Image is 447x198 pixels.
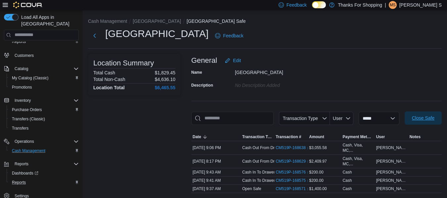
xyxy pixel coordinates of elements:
span: Notes [410,134,421,139]
button: Cash Management [88,19,127,24]
button: User [330,112,353,125]
a: Promotions [9,83,35,91]
p: Cash In To Drawer (Drawer 2) [242,170,295,175]
span: Customers [15,53,34,58]
p: Cash Out From Drawer (Drawer 1) [242,145,303,150]
a: Feedback [212,29,246,42]
span: Operations [12,138,79,145]
span: [PERSON_NAME] [376,145,407,150]
button: Catalog [1,64,81,73]
button: Promotions [7,83,81,92]
span: Inventory [12,97,79,104]
span: Customers [12,51,79,59]
span: Feedback [223,32,243,39]
span: Dashboards [12,171,38,176]
span: Edit [233,57,241,64]
div: Cash, Visa, MC,... [342,156,373,167]
div: [GEOGRAPHIC_DATA] [235,67,324,75]
span: Promotions [12,85,32,90]
button: Amount [308,133,341,141]
a: Customers [12,52,36,59]
button: Notes [408,133,442,141]
span: Promotions [9,83,79,91]
h6: Total Cash [93,70,115,75]
a: CM519P-168638External link [276,145,311,150]
span: Inventory [15,98,31,103]
span: User [376,134,385,139]
button: Date [191,133,241,141]
button: Customers [1,50,81,60]
span: Reports [9,178,79,186]
button: [GEOGRAPHIC_DATA] [133,19,181,24]
div: Cash [342,170,352,175]
p: Thanks For Shopping [338,1,382,9]
span: Operations [15,139,34,144]
p: $4,636.10 [155,77,175,82]
button: Edit [222,54,244,67]
span: Transfers (Classic) [12,116,45,122]
span: Catalog [12,65,79,73]
a: CM519P-168575External link [276,178,311,183]
span: Reports [12,39,26,44]
span: Transaction Type [242,134,273,139]
button: Operations [1,137,81,146]
span: [PERSON_NAME] S [376,170,407,175]
input: Dark Mode [312,1,326,8]
span: Payment Methods [342,134,373,139]
button: Reports [7,37,81,46]
label: Name [191,70,202,75]
svg: External link [307,187,311,191]
span: Reports [12,180,26,185]
span: Transfers (Classic) [9,115,79,123]
button: Catalog [12,65,31,73]
button: Reports [7,178,81,187]
span: Reports [12,160,79,168]
svg: External link [307,171,311,175]
button: My Catalog (Classic) [7,73,81,83]
span: My Catalog (Classic) [12,75,49,81]
span: Reports [15,161,28,167]
button: Payment Methods [341,133,375,141]
span: Load All Apps in [GEOGRAPHIC_DATA] [19,14,79,27]
div: [DATE] 9:41 AM [191,177,241,184]
p: Open Safe [242,186,261,191]
a: CM519P-168576External link [276,170,311,175]
button: Reports [1,159,81,169]
span: Cash Management [9,147,79,155]
span: Feedback [287,2,307,8]
span: Reports [9,38,79,46]
span: [PERSON_NAME] S [376,178,407,183]
span: MS [390,1,396,9]
div: [DATE] 9:06 PM [191,144,241,152]
button: Next [88,29,101,42]
span: My Catalog (Classic) [9,74,79,82]
span: Purchase Orders [12,107,42,112]
span: Cash Management [12,148,45,153]
span: $200.00 [309,178,323,183]
span: Catalog [15,66,28,71]
div: Cash, Visa, MC,... [342,142,373,153]
button: Transfers (Classic) [7,114,81,124]
span: $200.00 [309,170,323,175]
button: Transfers [7,124,81,133]
button: Transaction Type [279,112,330,125]
a: Cash Management [9,147,48,155]
button: Transaction Type [241,133,274,141]
div: No Description added [235,80,324,88]
div: [DATE] 9:37 AM [191,185,241,193]
h3: Location Summary [93,59,154,67]
a: Reports [9,38,28,46]
a: Reports [9,178,28,186]
button: Purchase Orders [7,105,81,114]
button: Operations [12,138,37,145]
span: Transaction # [276,134,301,139]
span: [PERSON_NAME] S [376,186,407,191]
button: Inventory [1,96,81,105]
h4: Location Total [93,85,125,90]
a: Transfers (Classic) [9,115,48,123]
a: Dashboards [9,169,41,177]
span: $3,055.58 [309,145,327,150]
img: Cova [13,2,43,8]
a: My Catalog (Classic) [9,74,51,82]
span: Close Safe [412,115,434,121]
